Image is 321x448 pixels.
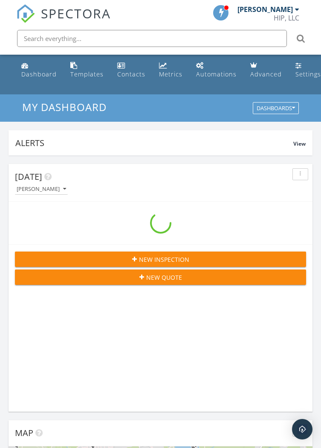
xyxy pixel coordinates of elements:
div: Alerts [15,137,293,149]
span: SPECTORA [41,4,111,22]
div: [PERSON_NAME] [237,5,293,14]
div: HIP, LLC [274,14,299,22]
a: Advanced [247,58,285,82]
div: Advanced [250,70,282,78]
div: [PERSON_NAME] [17,186,66,192]
button: Dashboards [253,102,299,114]
a: Templates [67,58,107,82]
div: Dashboards [257,105,295,111]
span: [DATE] [15,171,42,182]
div: Automations [196,70,237,78]
span: Map [15,427,33,439]
button: New Inspection [15,252,306,267]
a: Automations (Basic) [193,58,240,82]
div: Contacts [117,70,145,78]
a: Dashboard [18,58,60,82]
button: New Quote [15,269,306,285]
span: New Inspection [139,255,189,264]
input: Search everything... [17,30,287,47]
span: New Quote [146,273,182,282]
div: Settings [295,70,321,78]
span: My Dashboard [22,100,107,114]
span: View [293,140,306,147]
a: Contacts [114,58,149,82]
button: [PERSON_NAME] [15,184,68,195]
img: The Best Home Inspection Software - Spectora [16,4,35,23]
div: Open Intercom Messenger [292,419,312,439]
div: Templates [70,70,104,78]
div: Metrics [159,70,182,78]
a: Metrics [156,58,186,82]
a: SPECTORA [16,12,111,29]
div: Dashboard [21,70,57,78]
